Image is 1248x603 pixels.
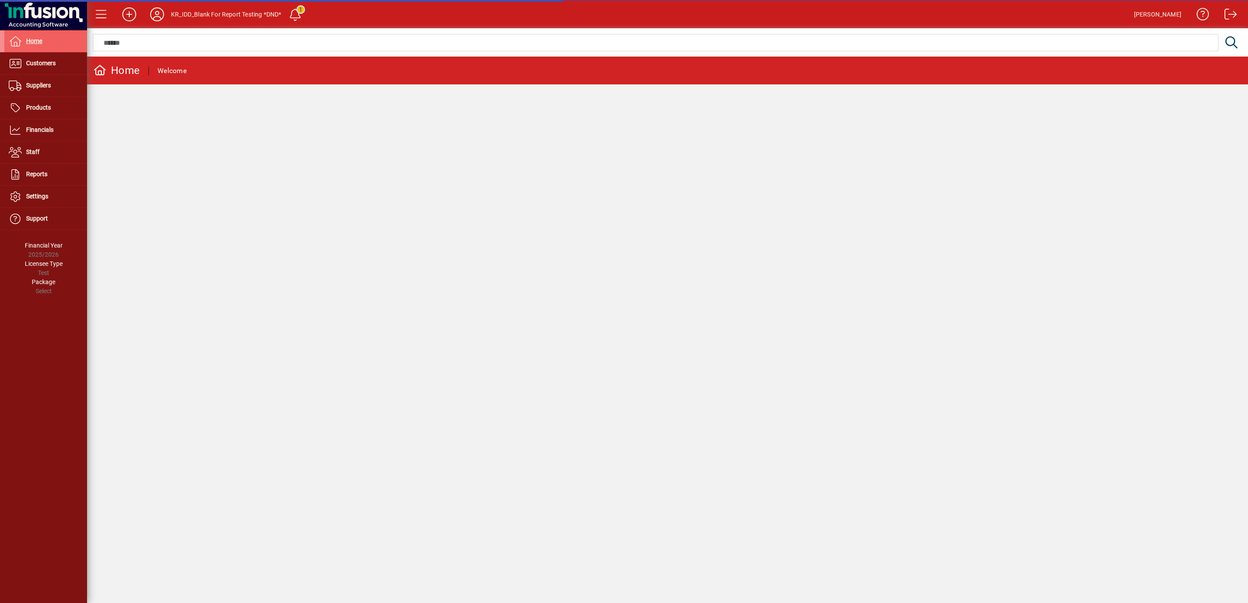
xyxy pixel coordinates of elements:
[32,278,55,285] span: Package
[26,37,42,44] span: Home
[1218,2,1237,30] a: Logout
[26,104,51,111] span: Products
[115,7,143,22] button: Add
[4,141,87,163] a: Staff
[26,60,56,67] span: Customers
[4,75,87,97] a: Suppliers
[143,7,171,22] button: Profile
[25,260,63,267] span: Licensee Type
[26,215,48,222] span: Support
[26,193,48,200] span: Settings
[94,64,140,77] div: Home
[171,7,281,21] div: KR_IDD_Blank For Report Testing *DND*
[26,82,51,89] span: Suppliers
[158,64,187,78] div: Welcome
[4,119,87,141] a: Financials
[4,208,87,230] a: Support
[1190,2,1209,30] a: Knowledge Base
[4,186,87,208] a: Settings
[4,53,87,74] a: Customers
[26,148,40,155] span: Staff
[4,164,87,185] a: Reports
[26,171,47,178] span: Reports
[4,97,87,119] a: Products
[26,126,54,133] span: Financials
[25,242,63,249] span: Financial Year
[1134,7,1181,21] div: [PERSON_NAME]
